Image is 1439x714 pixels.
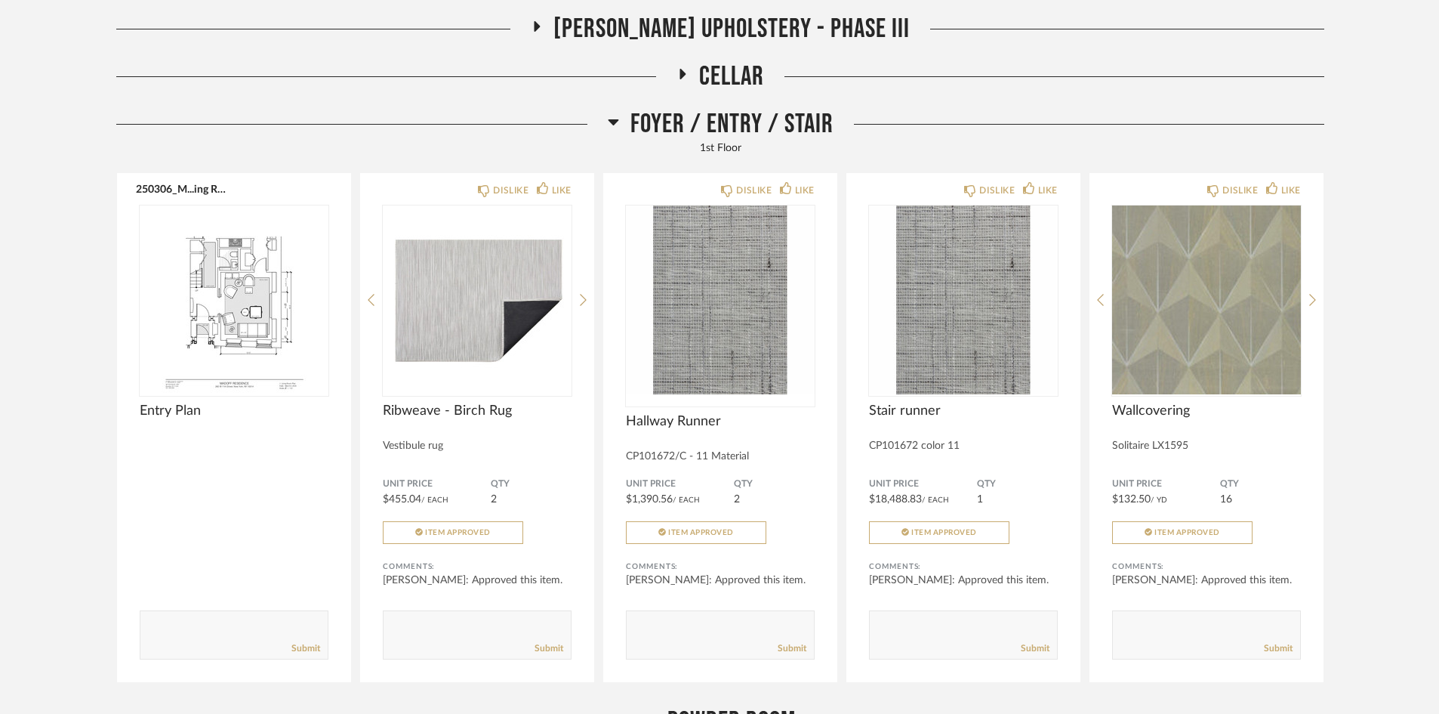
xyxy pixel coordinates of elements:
[1264,642,1293,655] a: Submit
[626,206,815,394] img: undefined
[116,141,1324,157] div: 1st Floor
[383,440,572,453] div: Vestibule rug
[1112,573,1301,588] div: [PERSON_NAME]: Approved this item.
[699,60,764,93] span: Cellar
[1112,206,1301,394] img: undefined
[668,529,734,536] span: Item Approved
[977,478,1058,490] span: QTY
[383,521,523,544] button: Item Approved
[1151,496,1167,504] span: / YD
[626,450,815,463] div: CP101672/C - 11 Material
[1112,559,1301,574] div: Comments:
[491,478,572,490] span: QTY
[869,573,1058,588] div: [PERSON_NAME]: Approved this item.
[630,108,834,141] span: Foyer / Entry / Stair
[626,573,815,588] div: [PERSON_NAME]: Approved this item.
[922,496,949,504] span: / Each
[778,642,806,655] a: Submit
[383,403,572,419] span: Ribweave - Birch Rug
[869,478,977,490] span: Unit Price
[673,496,700,504] span: / Each
[1038,183,1058,198] div: LIKE
[1112,494,1151,505] span: $132.50
[383,478,491,490] span: Unit Price
[421,496,448,504] span: / Each
[626,521,766,544] button: Item Approved
[869,494,922,505] span: $18,488.83
[493,183,528,198] div: DISLIKE
[291,642,320,655] a: Submit
[869,206,1058,394] img: undefined
[626,206,815,394] div: 0
[1112,521,1253,544] button: Item Approved
[383,206,572,394] img: undefined
[1281,183,1301,198] div: LIKE
[383,573,572,588] div: [PERSON_NAME]: Approved this item.
[626,413,815,430] span: Hallway Runner
[383,559,572,574] div: Comments:
[869,403,1058,419] span: Stair runner
[795,183,815,198] div: LIKE
[979,183,1015,198] div: DISLIKE
[1112,478,1220,490] span: Unit Price
[1220,478,1301,490] span: QTY
[1112,403,1301,419] span: Wallcovering
[1220,494,1232,505] span: 16
[491,494,497,505] span: 2
[869,440,1058,453] div: CP101672 color 11
[535,642,563,655] a: Submit
[626,559,815,574] div: Comments:
[553,13,910,45] span: [PERSON_NAME] Upholstery - Phase III
[552,183,572,198] div: LIKE
[383,494,421,505] span: $455.04
[869,559,1058,574] div: Comments:
[734,494,740,505] span: 2
[1154,529,1220,536] span: Item Approved
[734,478,815,490] span: QTY
[140,403,328,419] span: Entry Plan
[911,529,977,536] span: Item Approved
[1222,183,1258,198] div: DISLIKE
[425,529,491,536] span: Item Approved
[626,478,734,490] span: Unit Price
[1021,642,1049,655] a: Submit
[869,521,1009,544] button: Item Approved
[626,494,673,505] span: $1,390.56
[1112,440,1301,453] div: Solitaire LX1595
[736,183,772,198] div: DISLIKE
[140,206,328,394] img: undefined
[977,494,983,505] span: 1
[136,183,230,195] button: 250306_M...ing Room.pdf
